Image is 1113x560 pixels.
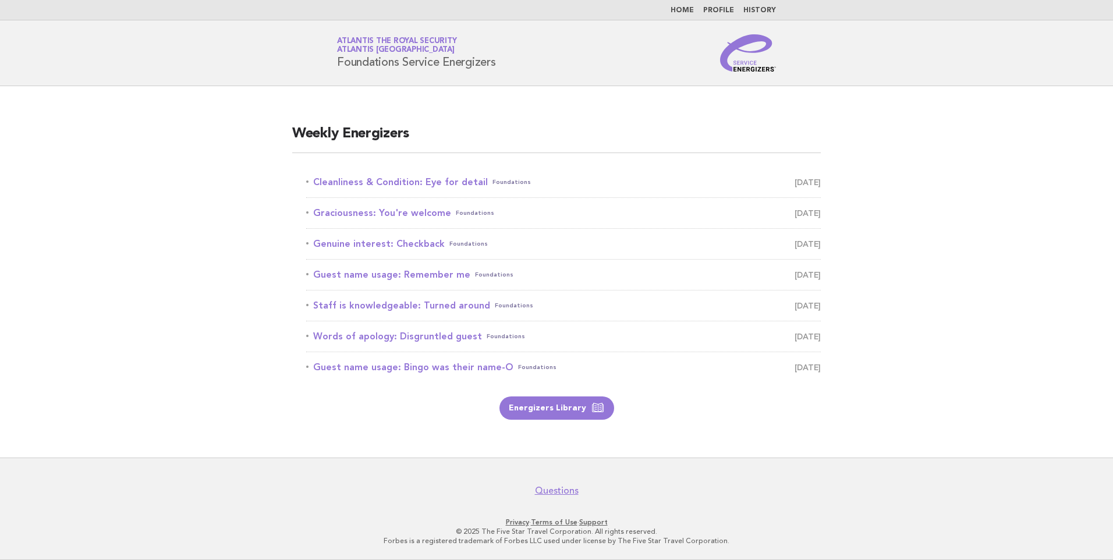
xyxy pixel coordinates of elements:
[475,267,513,283] span: Foundations
[449,236,488,252] span: Foundations
[492,174,531,190] span: Foundations
[579,518,608,526] a: Support
[535,485,579,497] a: Questions
[306,267,821,283] a: Guest name usage: Remember meFoundations [DATE]
[671,7,694,14] a: Home
[795,205,821,221] span: [DATE]
[306,174,821,190] a: Cleanliness & Condition: Eye for detailFoundations [DATE]
[795,174,821,190] span: [DATE]
[703,7,734,14] a: Profile
[795,297,821,314] span: [DATE]
[306,205,821,221] a: Graciousness: You're welcomeFoundations [DATE]
[200,536,913,545] p: Forbes is a registered trademark of Forbes LLC used under license by The Five Star Travel Corpora...
[337,38,496,68] h1: Foundations Service Energizers
[200,527,913,536] p: © 2025 The Five Star Travel Corporation. All rights reserved.
[292,125,821,153] h2: Weekly Energizers
[499,396,614,420] a: Energizers Library
[200,518,913,527] p: · ·
[506,518,529,526] a: Privacy
[495,297,533,314] span: Foundations
[720,34,776,72] img: Service Energizers
[795,359,821,375] span: [DATE]
[337,37,456,54] a: Atlantis The Royal SecurityAtlantis [GEOGRAPHIC_DATA]
[487,328,525,345] span: Foundations
[743,7,776,14] a: History
[531,518,577,526] a: Terms of Use
[518,359,556,375] span: Foundations
[795,236,821,252] span: [DATE]
[306,328,821,345] a: Words of apology: Disgruntled guestFoundations [DATE]
[456,205,494,221] span: Foundations
[795,267,821,283] span: [DATE]
[795,328,821,345] span: [DATE]
[306,359,821,375] a: Guest name usage: Bingo was their name-OFoundations [DATE]
[306,236,821,252] a: Genuine interest: CheckbackFoundations [DATE]
[337,47,455,54] span: Atlantis [GEOGRAPHIC_DATA]
[306,297,821,314] a: Staff is knowledgeable: Turned aroundFoundations [DATE]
